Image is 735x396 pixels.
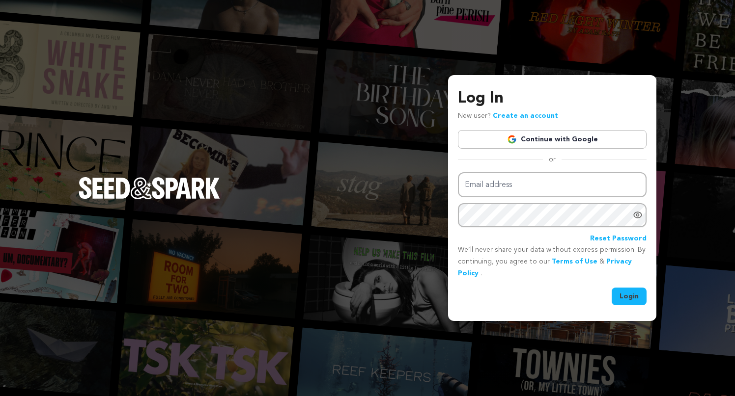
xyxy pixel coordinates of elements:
h3: Log In [458,87,647,110]
a: Terms of Use [552,258,597,265]
img: Google logo [507,134,517,144]
img: Seed&Spark Logo [79,177,220,199]
a: Privacy Policy [458,258,632,277]
p: We’ll never share your data without express permission. By continuing, you agree to our & . [458,244,647,279]
a: Seed&Spark Homepage [79,177,220,218]
input: Email address [458,172,647,197]
p: New user? [458,110,558,122]
button: Login [612,288,647,305]
a: Show password as plain text. Warning: this will display your password on the screen. [633,210,643,220]
a: Continue with Google [458,130,647,149]
a: Reset Password [590,233,647,245]
span: or [543,155,562,164]
a: Create an account [493,112,558,119]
